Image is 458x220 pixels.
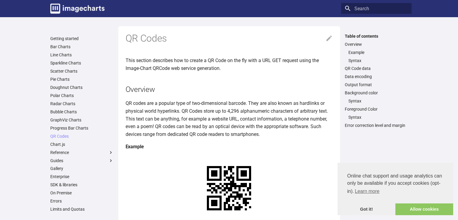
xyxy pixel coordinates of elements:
a: Progress Bar Charts [50,125,114,131]
h4: Example [126,143,333,151]
a: Chart.js [50,142,114,147]
a: On Premise [50,190,114,196]
a: Getting started [50,36,114,41]
a: Bubble Charts [50,109,114,115]
a: dismiss cookie message [338,203,395,215]
div: cookieconsent [338,163,453,215]
label: Guides [50,158,114,163]
a: Overview [345,42,408,47]
a: Output format [345,82,408,87]
a: Errors [50,198,114,204]
a: Pie Charts [50,77,114,82]
a: Polar Charts [50,93,114,98]
a: Syntax [348,58,408,63]
a: SDK & libraries [50,182,114,187]
a: Syntax [348,115,408,120]
nav: Overview [345,50,408,63]
a: Limits and Quotas [50,206,114,212]
a: Syntax [348,98,408,104]
a: Sparkline Charts [50,60,114,66]
label: Reference [50,150,114,155]
a: Error correction level and margin [345,123,408,128]
a: Bar Charts [50,44,114,49]
p: QR codes are a popular type of two-dimensional barcode. They are also known as hardlinks or physi... [126,99,333,138]
a: Example [348,50,408,55]
nav: Background color [345,98,408,104]
a: Scatter Charts [50,68,114,74]
a: QR Code data [345,66,408,71]
a: Doughnut Charts [50,85,114,90]
a: Line Charts [50,52,114,58]
h1: QR Codes [126,32,333,45]
a: GraphViz Charts [50,117,114,123]
img: logo [50,4,104,14]
nav: Foreground Color [345,115,408,120]
a: Background color [345,90,408,96]
label: Table of contents [341,33,412,39]
a: Foreground Color [345,106,408,112]
a: learn more about cookies [354,187,380,196]
a: Enterprise [50,174,114,179]
a: Radar Charts [50,101,114,106]
a: QR Codes [50,134,114,139]
span: Online chat support and usage analytics can only be available if you accept cookies (opt-in). [347,172,444,196]
a: Data encoding [345,74,408,79]
input: Search [341,3,412,14]
nav: Table of contents [341,33,412,128]
h2: Overview [126,84,333,95]
a: allow cookies [395,203,453,215]
a: Image-Charts documentation [48,1,107,16]
a: Gallery [50,166,114,171]
p: This section describes how to create a QR Code on the fly with a URL GET request using the Image-... [126,57,333,72]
